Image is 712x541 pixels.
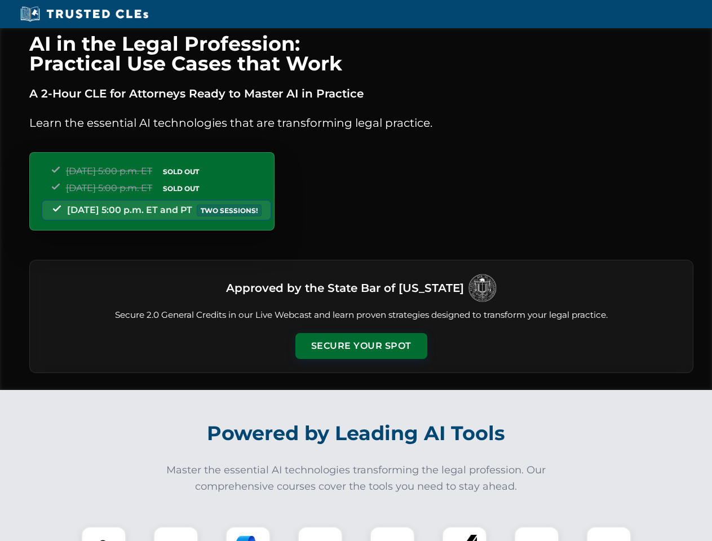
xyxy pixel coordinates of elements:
img: Logo [468,274,497,302]
h3: Approved by the State Bar of [US_STATE] [226,278,464,298]
p: A 2-Hour CLE for Attorneys Ready to Master AI in Practice [29,85,693,103]
span: SOLD OUT [159,166,203,178]
button: Secure Your Spot [295,333,427,359]
p: Master the essential AI technologies transforming the legal profession. Our comprehensive courses... [159,462,554,495]
span: [DATE] 5:00 p.m. ET [66,166,152,176]
span: SOLD OUT [159,183,203,194]
span: [DATE] 5:00 p.m. ET [66,183,152,193]
h2: Powered by Leading AI Tools [44,414,669,453]
p: Learn the essential AI technologies that are transforming legal practice. [29,114,693,132]
img: Trusted CLEs [17,6,152,23]
h1: AI in the Legal Profession: Practical Use Cases that Work [29,34,693,73]
p: Secure 2.0 General Credits in our Live Webcast and learn proven strategies designed to transform ... [43,309,679,322]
